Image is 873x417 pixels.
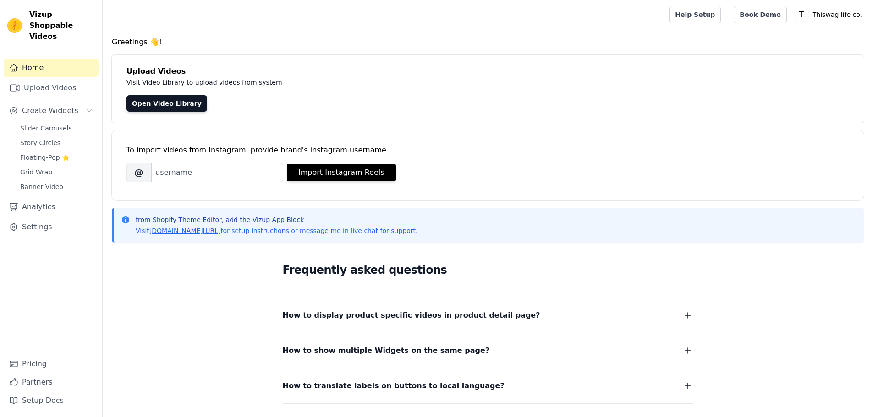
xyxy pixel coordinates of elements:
[4,373,99,391] a: Partners
[20,138,60,147] span: Story Circles
[7,18,22,33] img: Vizup
[809,6,866,23] p: Thiswag life co.
[15,180,99,193] a: Banner Video
[20,124,72,133] span: Slider Carousels
[283,309,693,322] button: How to display product specific videos in product detail page?
[112,37,864,48] h4: Greetings 👋!
[4,102,99,120] button: Create Widgets
[15,122,99,135] a: Slider Carousels
[20,182,63,191] span: Banner Video
[283,344,490,357] span: How to show multiple Widgets on the same page?
[20,168,52,177] span: Grid Wrap
[669,6,721,23] a: Help Setup
[149,227,221,234] a: [DOMAIN_NAME][URL]
[126,145,849,156] div: To import videos from Instagram, provide brand's instagram username
[4,79,99,97] a: Upload Videos
[4,198,99,216] a: Analytics
[4,59,99,77] a: Home
[15,166,99,179] a: Grid Wrap
[20,153,70,162] span: Floating-Pop ⭐
[4,218,99,236] a: Settings
[15,136,99,149] a: Story Circles
[283,379,505,392] span: How to translate labels on buttons to local language?
[29,9,95,42] span: Vizup Shoppable Videos
[136,215,417,224] p: from Shopify Theme Editor, add the Vizup App Block
[126,163,151,182] span: @
[136,226,417,235] p: Visit for setup instructions or message me in live chat for support.
[151,163,283,182] input: username
[283,261,693,279] h2: Frequently asked questions
[22,105,78,116] span: Create Widgets
[4,355,99,373] a: Pricing
[4,391,99,410] a: Setup Docs
[283,309,540,322] span: How to display product specific videos in product detail page?
[15,151,99,164] a: Floating-Pop ⭐
[126,66,849,77] h4: Upload Videos
[283,344,693,357] button: How to show multiple Widgets on the same page?
[287,164,396,181] button: Import Instagram Reels
[798,10,804,19] text: T
[126,77,537,88] p: Visit Video Library to upload videos from system
[734,6,786,23] a: Book Demo
[283,379,693,392] button: How to translate labels on buttons to local language?
[126,95,207,112] a: Open Video Library
[794,6,866,23] button: T Thiswag life co.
